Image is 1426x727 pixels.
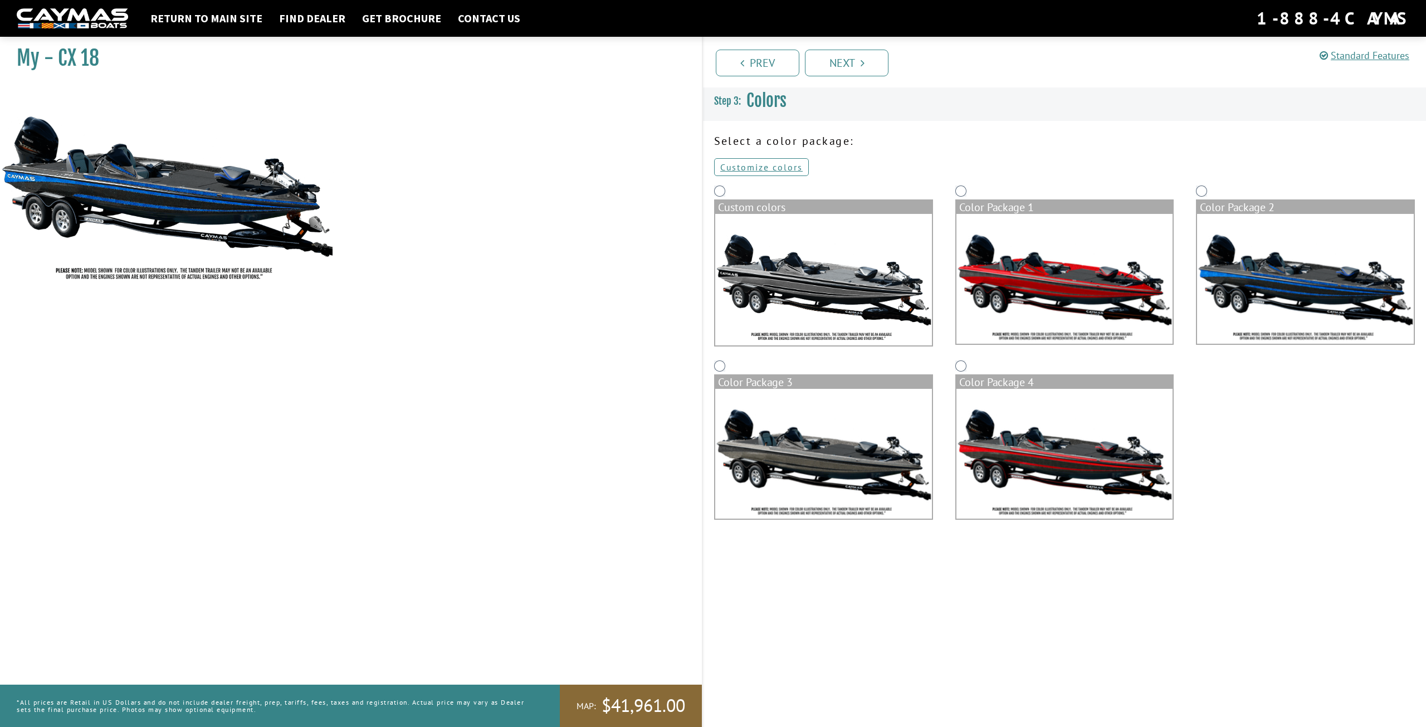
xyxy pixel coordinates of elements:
[805,50,888,76] a: Next
[715,389,932,519] img: color_package_274.png
[713,48,1426,76] ul: Pagination
[356,11,447,26] a: Get Brochure
[715,375,932,389] div: Color Package 3
[1197,214,1414,344] img: color_package_273.png
[715,201,932,214] div: Custom colors
[602,694,685,718] span: $41,961.00
[956,389,1173,519] img: color_package_275.png
[577,700,596,712] span: MAP:
[452,11,526,26] a: Contact Us
[17,693,535,719] p: *All prices are Retail in US Dollars and do not include dealer freight, prep, tariffs, fees, taxe...
[1197,201,1414,214] div: Color Package 2
[1320,49,1409,62] a: Standard Features
[145,11,268,26] a: Return to main site
[560,685,702,727] a: MAP:$41,961.00
[714,158,809,176] a: Customize colors
[956,375,1173,389] div: Color Package 4
[714,133,1415,149] p: Select a color package:
[1257,6,1409,31] div: 1-888-4CAYMAS
[703,80,1426,121] h3: Colors
[17,46,674,71] h1: My - CX 18
[715,214,932,345] img: cx18-Base-Layer.png
[274,11,351,26] a: Find Dealer
[956,201,1173,214] div: Color Package 1
[956,214,1173,344] img: color_package_272.png
[716,50,799,76] a: Prev
[17,8,128,29] img: white-logo-c9c8dbefe5ff5ceceb0f0178aa75bf4bb51f6bca0971e226c86eb53dfe498488.png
